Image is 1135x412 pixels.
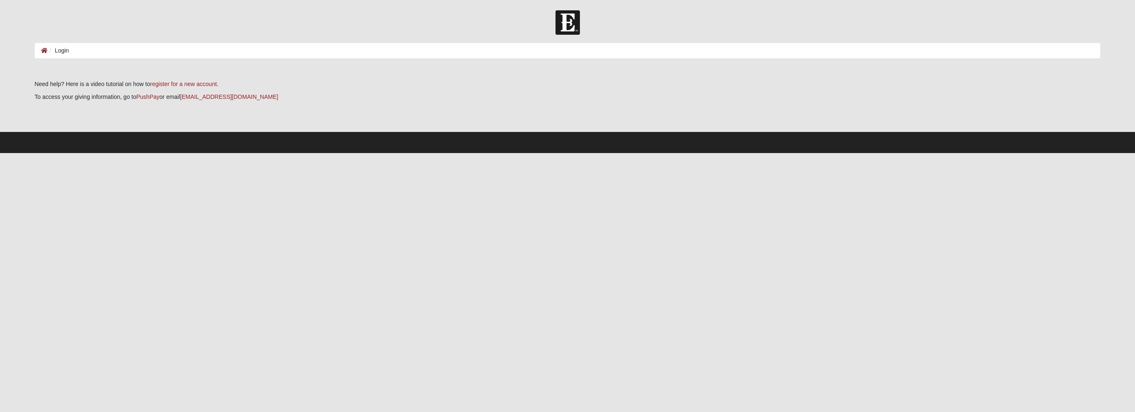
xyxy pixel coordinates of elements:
img: Church of Eleven22 Logo [556,10,580,35]
p: Need help? Here is a video tutorial on how to . [35,80,1101,89]
a: PushPay [136,93,160,100]
li: Login [48,46,69,55]
a: [EMAIL_ADDRESS][DOMAIN_NAME] [180,93,278,100]
a: register for a new account [150,81,217,87]
p: To access your giving information, go to or email [35,93,1101,101]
